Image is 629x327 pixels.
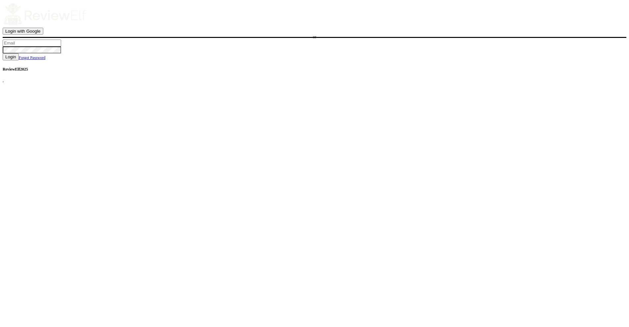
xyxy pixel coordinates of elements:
h4: ReviewElf 2025 [3,66,626,73]
input: Email [3,40,61,46]
span: Login [5,54,16,59]
img: logo [3,3,87,26]
span: Login with Google [5,29,41,34]
body: , [3,3,626,83]
button: Login [3,53,19,60]
a: Forgot Password [19,55,46,60]
button: Login with Google [3,28,43,35]
span: or [313,35,316,39]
